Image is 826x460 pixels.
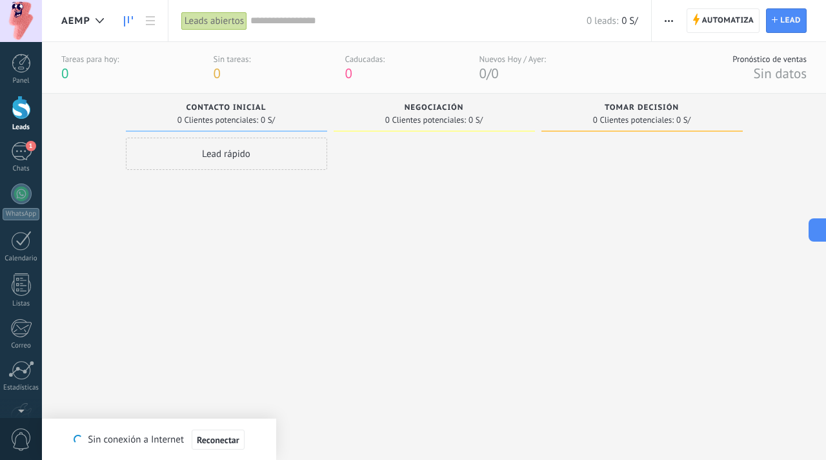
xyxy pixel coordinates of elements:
div: Panel [3,77,40,85]
span: Contacto inicial [186,103,267,112]
div: Lead rápido [126,138,327,170]
span: 0 [61,65,68,82]
div: Sin tareas: [214,54,251,65]
span: 0 Clientes potenciales: [385,116,466,124]
div: Negociación [340,103,529,114]
span: 0 [345,65,352,82]
div: Correo [3,342,40,350]
a: Leads [117,8,139,34]
div: Chats [3,165,40,173]
span: / [487,65,491,82]
div: Tomar decisión [548,103,736,114]
span: Negociación [405,103,464,112]
span: Automatiza [702,9,754,32]
span: 0 [214,65,221,82]
span: 1 [26,141,36,151]
span: 0 Clientes potenciales: [593,116,674,124]
div: Pronóstico de ventas [732,54,807,65]
span: 0 leads: [587,15,618,27]
span: AEMP [61,15,90,27]
span: 0 S/ [468,116,483,124]
span: Reconectar [197,435,239,444]
a: Automatiza [687,8,760,33]
span: 0 S/ [261,116,275,124]
span: 0 Clientes potenciales: [177,116,258,124]
span: Tomar decisión [605,103,679,112]
div: Nuevos Hoy / Ayer: [479,54,545,65]
div: Caducadas: [345,54,385,65]
span: 0 S/ [621,15,638,27]
div: Tareas para hoy: [61,54,119,65]
div: WhatsApp [3,208,39,220]
div: Estadísticas [3,384,40,392]
div: Leads abiertos [181,12,247,30]
div: Listas [3,300,40,308]
span: Sin datos [753,65,807,82]
div: Calendario [3,255,40,263]
span: 0 [491,65,498,82]
div: Leads [3,123,40,132]
button: Más [660,8,678,33]
div: Contacto inicial [132,103,321,114]
a: Lead [766,8,807,33]
a: Lista [139,8,161,34]
span: 0 [479,65,486,82]
span: Lead [780,9,801,32]
button: Reconectar [192,430,245,450]
span: 0 S/ [676,116,690,124]
div: Sin conexión a Internet [74,429,244,450]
